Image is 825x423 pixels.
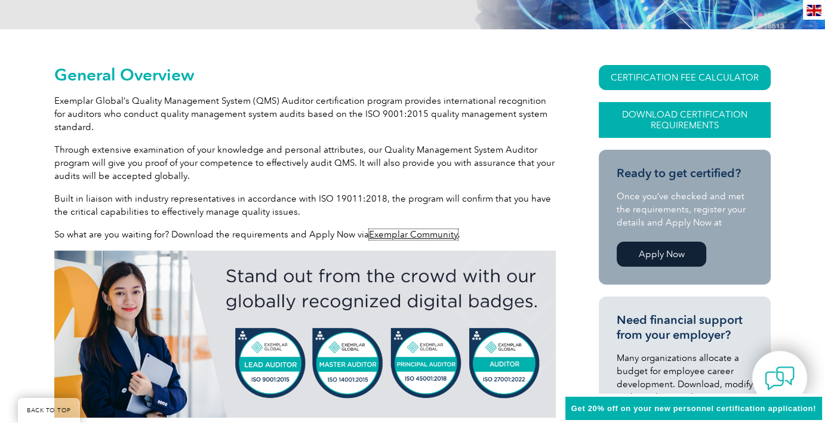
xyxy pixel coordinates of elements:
[54,94,556,134] p: Exemplar Global’s Quality Management System (QMS) Auditor certification program provides internat...
[54,65,556,84] h2: General Overview
[617,313,753,342] h3: Need financial support from your employer?
[806,5,821,16] img: en
[571,404,816,413] span: Get 20% off on your new personnel certification application!
[54,228,556,241] p: So what are you waiting for? Download the requirements and Apply Now via .
[617,166,753,181] h3: Ready to get certified?
[617,190,753,229] p: Once you’ve checked and met the requirements, register your details and Apply Now at
[54,143,556,183] p: Through extensive examination of your knowledge and personal attributes, our Quality Management S...
[599,65,771,90] a: CERTIFICATION FEE CALCULATOR
[599,102,771,138] a: Download Certification Requirements
[18,398,80,423] a: BACK TO TOP
[765,363,795,393] img: contact-chat.png
[54,192,556,218] p: Built in liaison with industry representatives in accordance with ISO 19011:2018, the program wil...
[54,251,556,418] img: badges
[369,229,458,240] a: Exemplar Community
[617,242,706,267] a: Apply Now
